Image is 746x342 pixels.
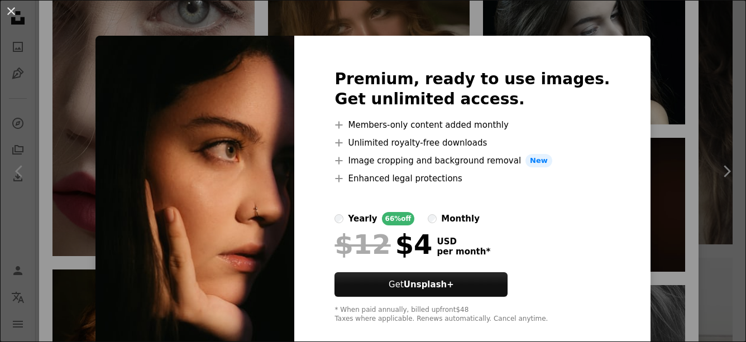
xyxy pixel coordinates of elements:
[437,247,490,257] span: per month *
[334,230,390,259] span: $12
[334,214,343,223] input: yearly66%off
[334,69,610,109] h2: Premium, ready to use images. Get unlimited access.
[334,136,610,150] li: Unlimited royalty-free downloads
[382,212,415,225] div: 66% off
[441,212,480,225] div: monthly
[334,306,610,324] div: * When paid annually, billed upfront $48 Taxes where applicable. Renews automatically. Cancel any...
[437,237,490,247] span: USD
[525,154,552,167] span: New
[404,280,454,290] strong: Unsplash+
[334,154,610,167] li: Image cropping and background removal
[334,272,508,297] button: GetUnsplash+
[334,230,432,259] div: $4
[334,118,610,132] li: Members-only content added monthly
[348,212,377,225] div: yearly
[428,214,437,223] input: monthly
[334,172,610,185] li: Enhanced legal protections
